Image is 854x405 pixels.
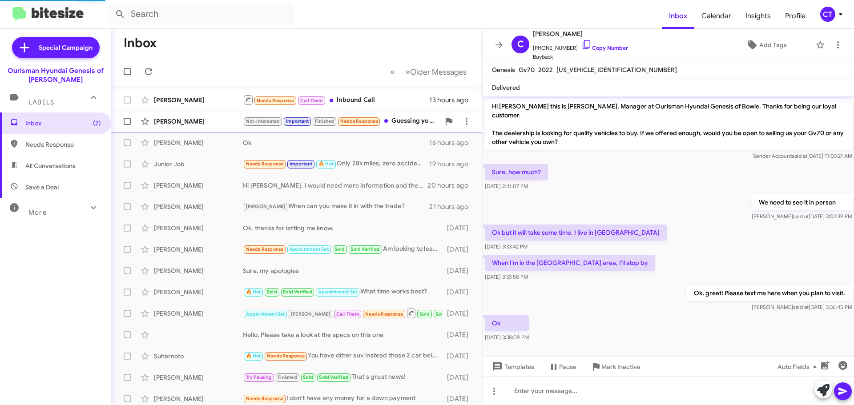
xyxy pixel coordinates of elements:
[154,245,243,254] div: [PERSON_NAME]
[443,224,475,233] div: [DATE]
[559,359,576,375] span: Pause
[93,119,101,128] span: (2)
[246,396,284,401] span: Needs Response
[385,63,472,81] nav: Page navigation example
[246,246,284,252] span: Needs Response
[28,209,47,217] span: More
[443,266,475,275] div: [DATE]
[12,37,100,58] a: Special Campaign
[246,204,286,209] span: [PERSON_NAME]
[154,394,243,403] div: [PERSON_NAME]
[243,393,443,404] div: I don't have any money for a down payment
[485,98,852,150] p: Hi [PERSON_NAME] this is [PERSON_NAME], Manager at Ourisman Hyundai Genesis of Bowie. Thanks for ...
[39,43,93,52] span: Special Campaign
[533,28,628,39] span: [PERSON_NAME]
[154,224,243,233] div: [PERSON_NAME]
[278,374,297,380] span: Finished
[154,96,243,104] div: [PERSON_NAME]
[243,351,443,361] div: You have other suv instead those 2 car below $15k?
[483,359,541,375] button: Templates
[485,315,529,331] p: Ok
[443,245,475,254] div: [DATE]
[25,183,59,192] span: Save a Deal
[267,353,305,359] span: Needs Response
[243,372,443,382] div: That's great news!
[246,161,284,167] span: Needs Response
[770,359,827,375] button: Auto Fields
[267,289,277,295] span: Sold
[154,202,243,211] div: [PERSON_NAME]
[283,289,312,295] span: Sold Verified
[154,138,243,147] div: [PERSON_NAME]
[429,160,475,168] div: 19 hours ago
[243,159,429,169] div: Only 28k miles, zero accidents
[154,309,243,318] div: [PERSON_NAME]
[246,118,280,124] span: Not-Interested
[752,213,852,220] span: [PERSON_NAME] [DATE] 3:02:39 PM
[243,224,443,233] div: Ok, thanks for letting me know.
[443,394,475,403] div: [DATE]
[533,52,628,61] span: Buyback
[257,98,294,104] span: Needs Response
[490,359,534,375] span: Templates
[778,3,813,29] a: Profile
[108,4,294,25] input: Search
[813,7,844,22] button: CT
[538,66,553,74] span: 2022
[443,373,475,382] div: [DATE]
[243,287,443,297] div: What time works best?
[25,119,101,128] span: Inbox
[581,44,628,51] a: Copy Number
[286,118,309,124] span: Important
[318,289,357,295] span: Appointment Set
[485,243,528,250] span: [DATE] 3:33:42 PM
[429,96,475,104] div: 13 hours ago
[759,37,787,53] span: Add Tags
[243,201,429,212] div: When can you make it in with the trade?
[517,37,524,52] span: C
[243,116,440,126] div: Guessing you don't want my Kona any longer?
[291,311,330,317] span: [PERSON_NAME]
[336,311,359,317] span: Call Them
[485,164,548,180] p: Sure, how much?
[429,138,475,147] div: 16 hours ago
[243,244,443,254] div: Am looking to lease the N-line and trading in my vw atlas. I was quoted $410 p/m and asked for an...
[246,311,285,317] span: Appointment Set
[154,288,243,297] div: [PERSON_NAME]
[243,308,443,319] div: Inbound Call
[752,194,852,210] p: We need to see it in person
[28,98,54,106] span: Labels
[405,66,410,77] span: »
[429,202,475,211] div: 21 hours ago
[290,161,313,167] span: Important
[485,183,528,189] span: [DATE] 2:41:07 PM
[243,266,443,275] div: Sure, my apologies
[793,213,809,220] span: said at
[154,373,243,382] div: [PERSON_NAME]
[687,285,852,301] p: Ok, great! Please text me here when you plan to visit.
[793,304,809,310] span: said at
[246,289,261,295] span: 🔥 Hot
[694,3,738,29] a: Calendar
[720,37,811,53] button: Add Tags
[443,330,475,339] div: [DATE]
[243,138,429,147] div: Ok
[303,374,313,380] span: Sold
[290,246,329,252] span: Appointment Set
[738,3,778,29] span: Insights
[243,330,443,339] div: Hello, Please take a look at the specs on this one
[243,94,429,105] div: Inbound Call
[390,66,395,77] span: «
[318,161,334,167] span: 🔥 Hot
[485,255,655,271] p: When I'm in the [GEOGRAPHIC_DATA] area, I'll stop by
[753,152,852,159] span: Sender Account [DATE] 11:03:21 AM
[419,311,430,317] span: Sold
[124,36,157,50] h1: Inbox
[533,39,628,52] span: [PHONE_NUMBER]
[25,140,101,149] span: Needs Response
[340,118,378,124] span: Needs Response
[154,352,243,361] div: Suharnoto
[300,98,323,104] span: Call Them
